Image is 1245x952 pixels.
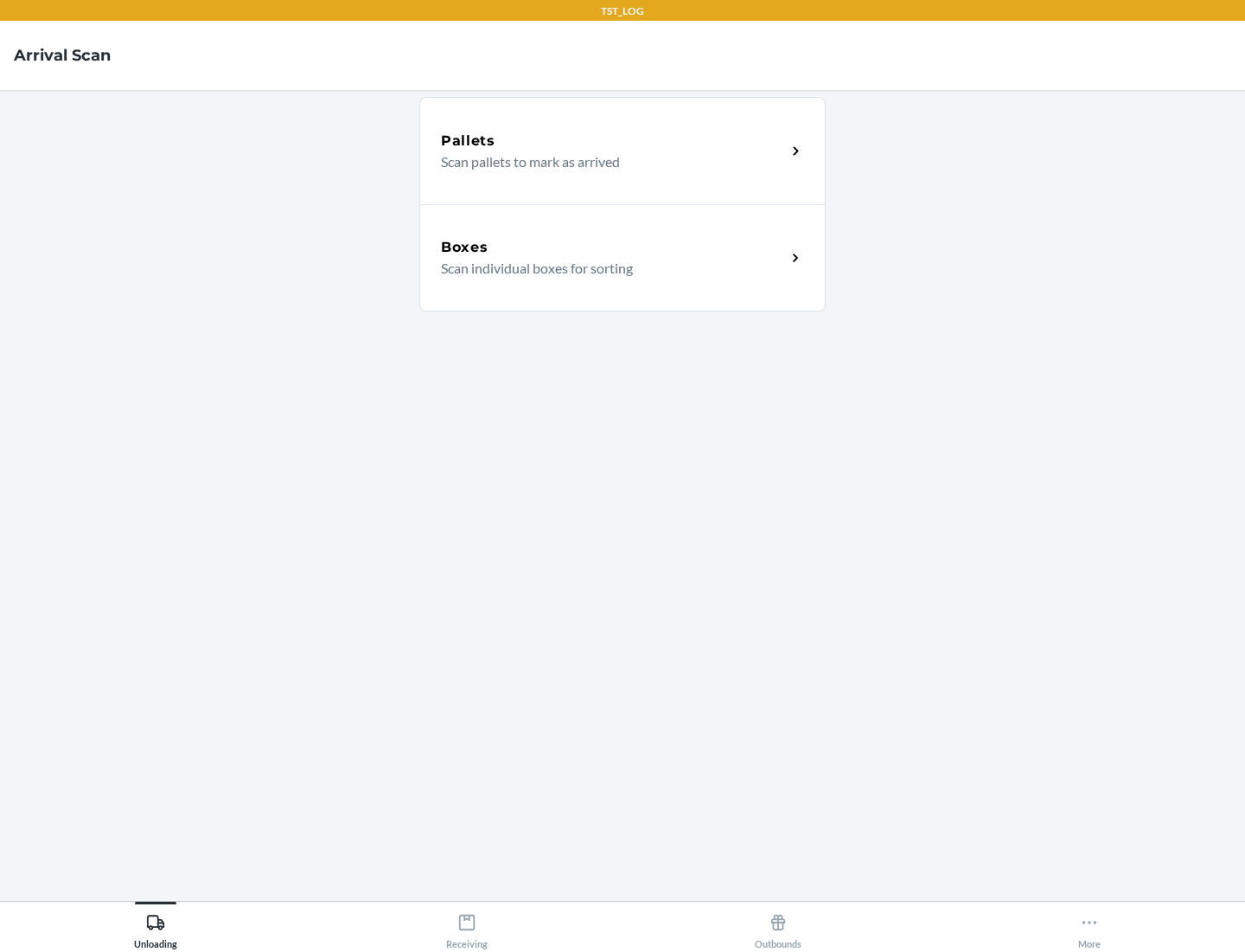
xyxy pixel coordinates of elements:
a: BoxesScan individual boxes for sorting [419,204,826,312]
p: Scan pallets to mark as arrived [441,151,772,172]
div: More [1078,906,1101,949]
p: TST_LOG [601,3,644,19]
h4: Arrival Scan [14,44,111,67]
div: Receiving [446,906,488,949]
h5: Pallets [441,131,495,151]
button: More [934,902,1245,949]
div: Outbounds [755,906,801,949]
p: Scan individual boxes for sorting [441,258,772,279]
button: Outbounds [622,902,934,949]
div: Unloading [134,906,177,949]
button: Receiving [311,902,622,949]
a: PalletsScan pallets to mark as arrived [419,97,826,204]
h5: Boxes [441,237,488,258]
